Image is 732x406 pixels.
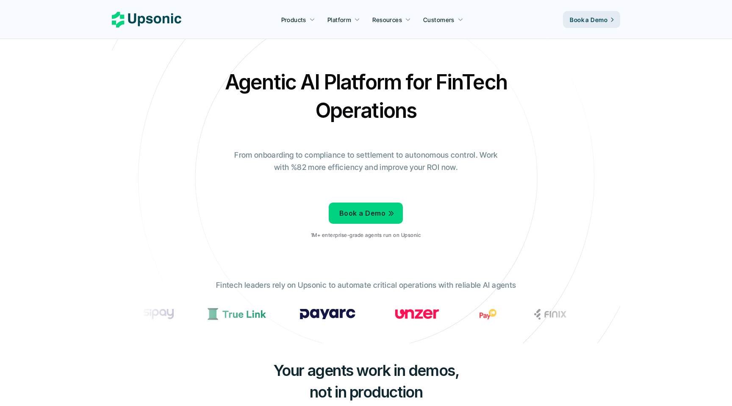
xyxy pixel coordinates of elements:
p: Fintech leaders rely on Upsonic to automate critical operations with reliable AI agents [216,279,516,292]
p: Book a Demo [570,15,607,24]
p: 1M+ enterprise-grade agents run on Upsonic [311,232,421,238]
p: Customers [423,15,455,24]
h2: Agentic AI Platform for FinTech Operations [218,68,514,125]
p: Products [281,15,306,24]
p: Resources [372,15,402,24]
a: Products [276,12,320,27]
p: From onboarding to compliance to settlement to autonomous control. Work with %82 more efficiency ... [228,149,504,174]
a: Book a Demo [329,203,403,224]
p: Book a Demo [339,207,385,220]
span: Your agents work in demos, [273,361,459,380]
p: Platform [327,15,351,24]
a: Book a Demo [563,11,620,28]
iframe: Intercom live chat [703,377,724,398]
span: not in production [310,383,423,401]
